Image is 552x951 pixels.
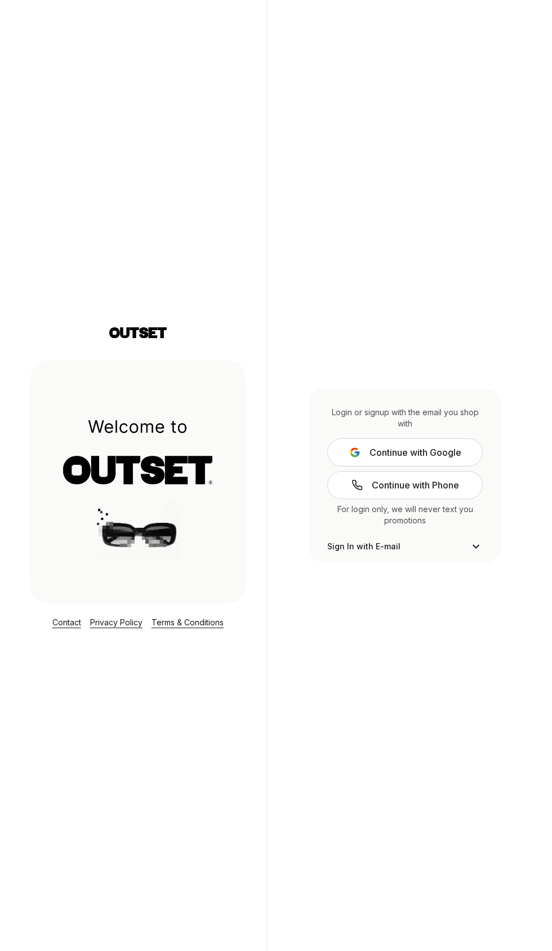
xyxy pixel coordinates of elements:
[152,617,224,627] a: Terms & Conditions
[327,504,483,526] div: For login only, we will never text you promotions
[372,478,459,492] span: Continue with Phone
[327,540,483,553] button: Sign In with E-mail
[30,359,246,603] img: Login Layout Image
[90,617,143,627] a: Privacy Policy
[370,446,461,459] span: Continue with Google
[327,541,400,552] span: Sign In with E-mail
[327,471,483,499] a: Continue with Phone
[327,438,483,466] button: Continue with Google
[327,407,483,429] div: Login or signup with the email you shop with
[52,617,81,627] a: Contact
